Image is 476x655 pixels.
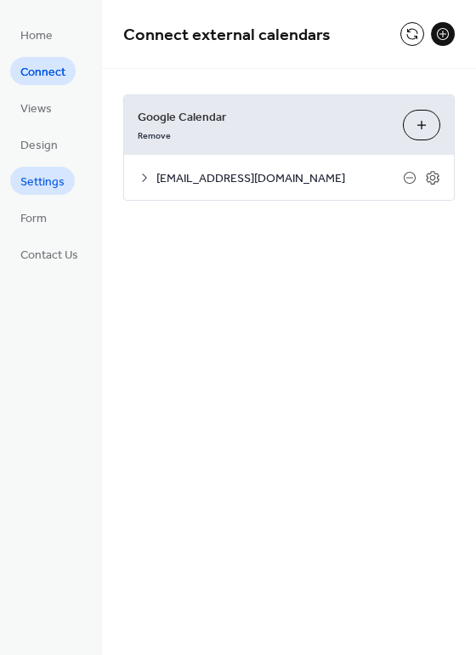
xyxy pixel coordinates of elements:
a: Connect [10,57,76,85]
span: Connect external calendars [123,19,331,52]
span: Google Calendar [138,109,389,127]
a: Settings [10,167,75,195]
span: Views [20,100,52,118]
span: Connect [20,64,65,82]
span: Remove [138,130,171,142]
span: Form [20,210,47,228]
span: Design [20,137,58,155]
a: Home [10,20,63,48]
a: Design [10,130,68,158]
a: Contact Us [10,240,88,268]
span: [EMAIL_ADDRESS][DOMAIN_NAME] [156,170,403,188]
a: Views [10,94,62,122]
a: Form [10,203,57,231]
span: Settings [20,174,65,191]
span: Home [20,27,53,45]
span: Contact Us [20,247,78,265]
